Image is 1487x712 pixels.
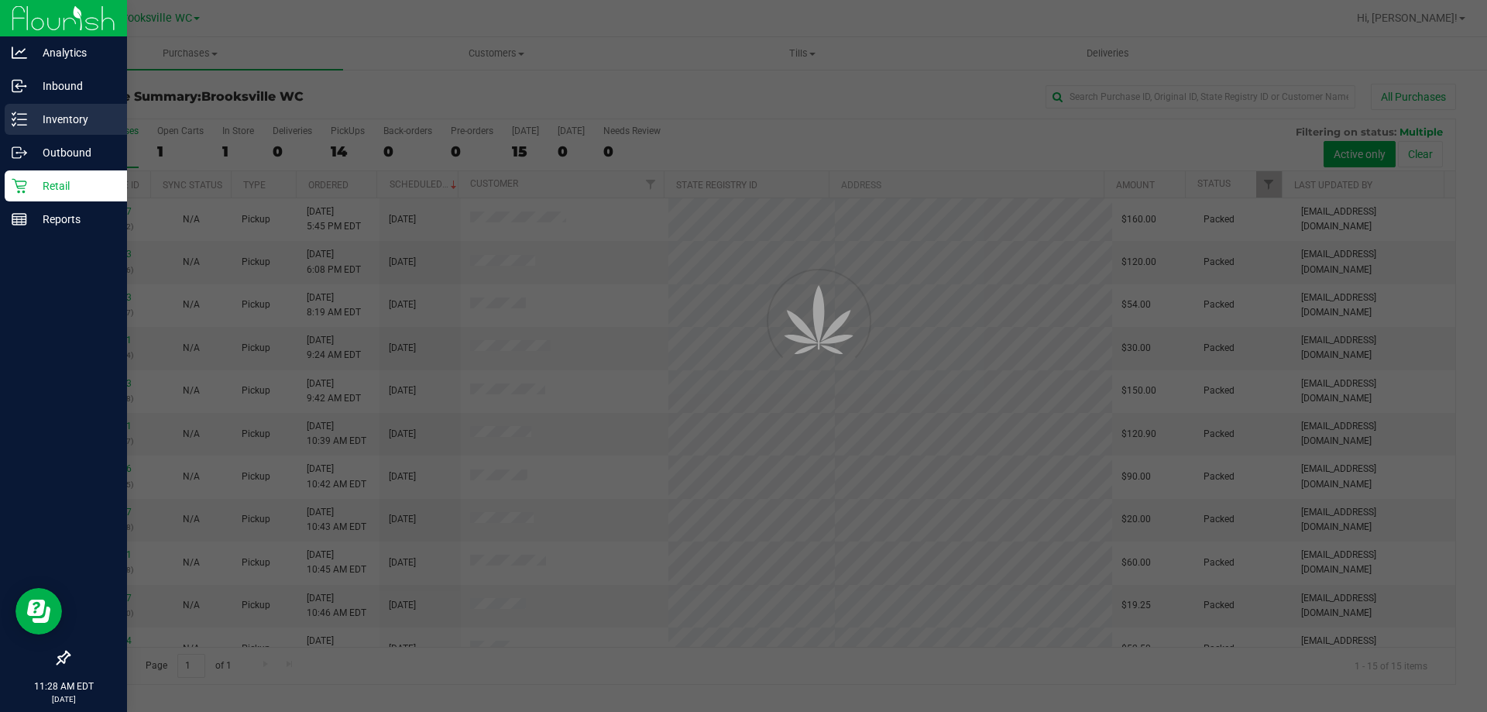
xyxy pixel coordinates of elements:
[7,693,120,705] p: [DATE]
[27,110,120,129] p: Inventory
[27,177,120,195] p: Retail
[12,45,27,60] inline-svg: Analytics
[27,210,120,229] p: Reports
[12,145,27,160] inline-svg: Outbound
[12,78,27,94] inline-svg: Inbound
[27,143,120,162] p: Outbound
[12,212,27,227] inline-svg: Reports
[27,77,120,95] p: Inbound
[12,112,27,127] inline-svg: Inventory
[7,679,120,693] p: 11:28 AM EDT
[15,588,62,635] iframe: Resource center
[12,178,27,194] inline-svg: Retail
[27,43,120,62] p: Analytics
